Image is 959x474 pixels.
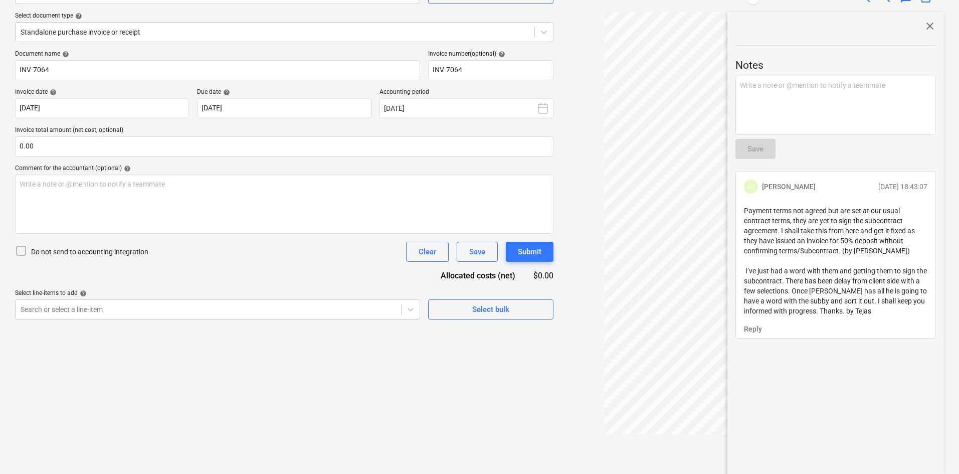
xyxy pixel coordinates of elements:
[73,13,82,20] span: help
[15,98,189,118] input: Invoice date not specified
[744,180,758,194] div: John Keane
[60,51,69,58] span: help
[221,89,230,96] span: help
[924,20,936,32] span: close
[735,59,936,73] p: Notes
[197,98,371,118] input: Due date not specified
[423,270,531,281] div: Allocated costs (net)
[48,89,57,96] span: help
[15,88,189,96] div: Invoice date
[406,242,449,262] button: Clear
[15,126,553,136] p: Invoice total amount (net cost, optional)
[469,245,485,258] div: Save
[909,426,959,474] iframe: Chat Widget
[78,290,87,297] span: help
[747,183,755,191] span: JK
[15,289,420,297] div: Select line-items to add
[15,136,553,156] input: Invoice total amount (net cost, optional)
[878,182,927,192] p: [DATE] 18:43:07
[31,247,148,257] p: Do not send to accounting integration
[379,88,553,98] p: Accounting period
[762,182,816,192] p: [PERSON_NAME]
[197,88,371,96] div: Due date
[419,245,436,258] div: Clear
[472,303,509,316] div: Select bulk
[531,270,553,281] div: $0.00
[15,60,420,80] input: Document name
[506,242,553,262] button: Submit
[15,50,420,58] div: Document name
[122,165,131,172] span: help
[744,324,762,334] button: Reply
[457,242,498,262] button: Save
[379,98,553,118] button: [DATE]
[15,165,553,173] div: Comment for the accountant (optional)
[496,51,505,58] span: help
[428,299,553,320] button: Select bulk
[15,12,553,20] div: Select document type
[428,60,553,80] input: Invoice number
[744,207,928,315] span: Payment terms not agreed but are set at our usual contract terms, they are yet to sign the subcon...
[428,50,553,58] div: Invoice number (optional)
[518,245,541,258] div: Submit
